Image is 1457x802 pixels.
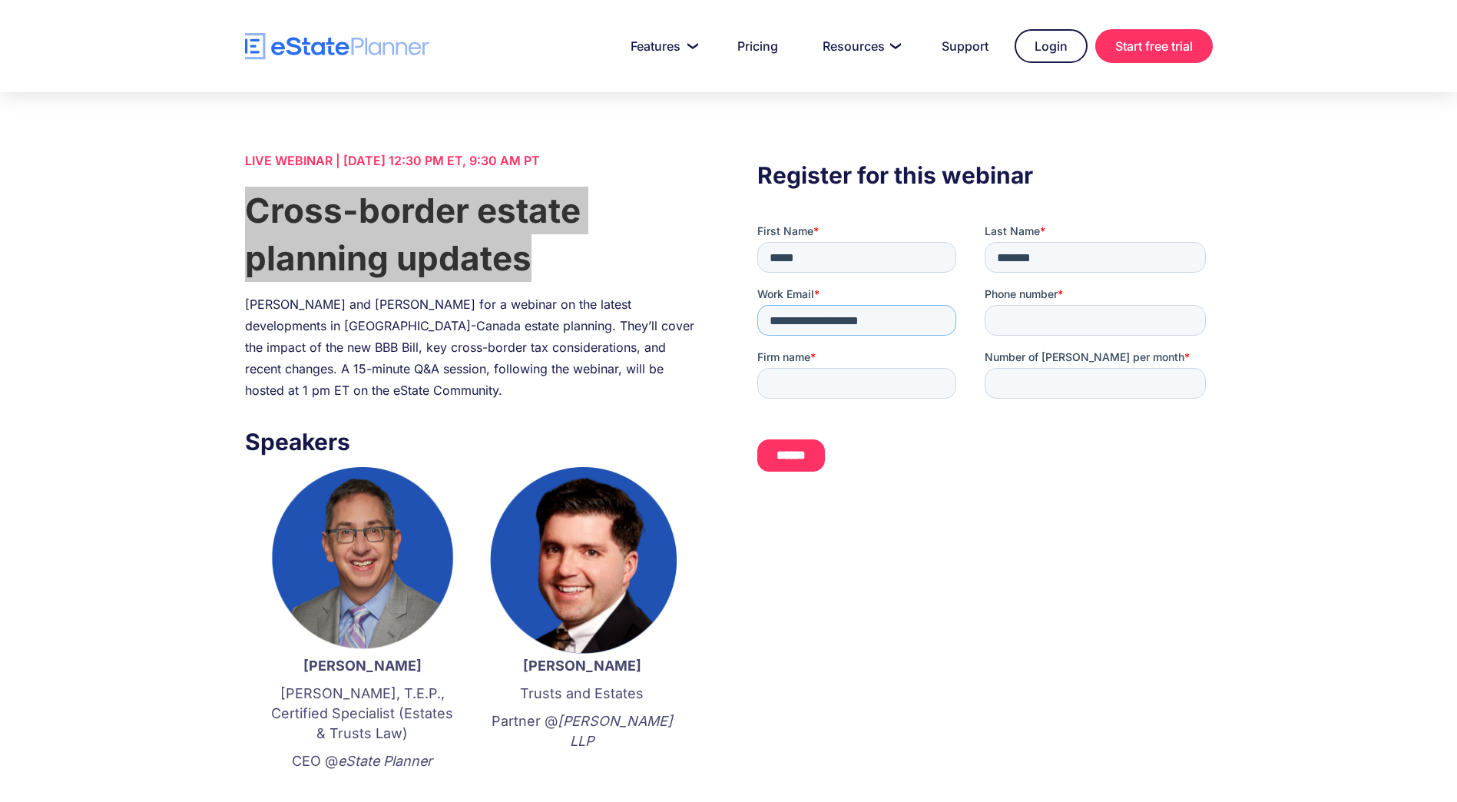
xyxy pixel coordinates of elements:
[245,424,700,459] h3: Speakers
[303,658,422,674] strong: [PERSON_NAME]
[1015,29,1088,63] a: Login
[923,31,1007,61] a: Support
[488,711,677,751] p: Partner @
[245,150,700,171] div: LIVE WEBINAR | [DATE] 12:30 PM ET, 9:30 AM PT
[268,751,457,771] p: CEO @
[268,684,457,744] p: [PERSON_NAME], T.E.P., Certified Specialist (Estates & Trusts Law)
[558,713,673,749] em: [PERSON_NAME] LLP
[245,187,700,282] h1: Cross-border estate planning updates
[719,31,796,61] a: Pricing
[804,31,916,61] a: Resources
[612,31,711,61] a: Features
[757,224,1212,485] iframe: Form 0
[523,658,641,674] strong: [PERSON_NAME]
[1095,29,1213,63] a: Start free trial
[245,293,700,401] div: [PERSON_NAME] and [PERSON_NAME] for a webinar on the latest developments in [GEOGRAPHIC_DATA]-Can...
[245,33,429,60] a: home
[488,759,677,779] p: ‍
[757,157,1212,193] h3: Register for this webinar
[338,753,432,769] em: eState Planner
[488,684,677,704] p: Trusts and Estates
